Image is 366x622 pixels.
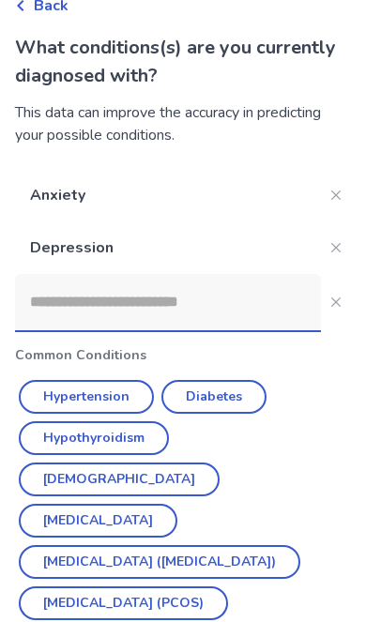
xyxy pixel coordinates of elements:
[19,586,228,620] button: [MEDICAL_DATA] (PCOS)
[15,274,321,330] input: Close
[321,233,351,263] button: Close
[15,169,321,221] p: Anxiety
[19,504,177,538] button: [MEDICAL_DATA]
[15,101,351,146] div: This data can improve the accuracy in predicting your possible conditions.
[161,380,267,414] button: Diabetes
[321,287,351,317] button: Close
[19,463,220,496] button: [DEMOGRAPHIC_DATA]
[15,221,321,274] p: Depression
[321,180,351,210] button: Close
[15,345,351,365] p: Common Conditions
[19,545,300,579] button: [MEDICAL_DATA] ([MEDICAL_DATA])
[19,421,169,455] button: Hypothyroidism
[15,34,351,90] p: What conditions(s) are you currently diagnosed with?
[19,380,154,414] button: Hypertension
